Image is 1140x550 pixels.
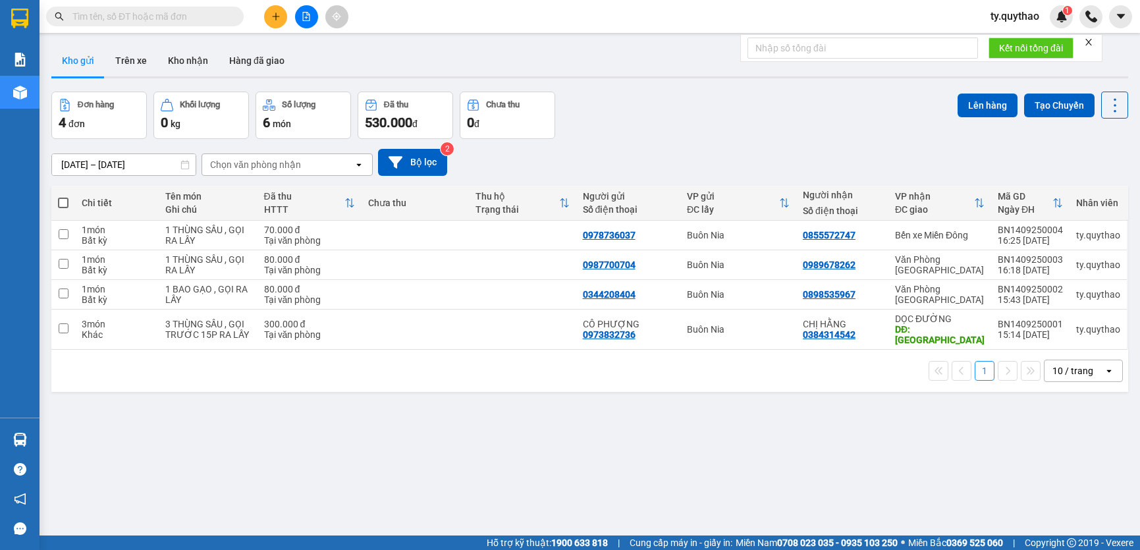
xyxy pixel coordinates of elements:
button: caret-down [1109,5,1132,28]
span: 530.000 [365,115,412,130]
span: kg [171,119,180,129]
div: 10 / trang [1052,364,1093,377]
img: phone-icon [1085,11,1097,22]
img: solution-icon [13,53,27,67]
div: BN1409250002 [998,284,1063,294]
span: aim [332,12,341,21]
div: Buôn Nia [687,324,790,335]
div: 15:43 [DATE] [998,294,1063,305]
div: Đã thu [264,191,344,202]
span: đơn [68,119,85,129]
span: copyright [1067,538,1076,547]
span: 4 [59,115,66,130]
span: món [273,119,291,129]
span: Hỗ trợ kỹ thuật: [487,536,608,550]
div: Trạng thái [475,204,559,215]
div: 80.000 đ [264,254,355,265]
span: Cung cấp máy in - giấy in: [630,536,732,550]
div: 1 THÙNG SẦU , GỌI RA LẤY [165,254,251,275]
div: Người nhận [803,190,882,200]
button: Kho gửi [51,45,105,76]
button: Lên hàng [958,94,1018,117]
span: ⚪️ [901,540,905,545]
div: 1 BAO GẠO , GỌI RA LẤY [165,284,251,305]
span: Miền Nam [736,536,898,550]
div: Ghi chú [165,204,251,215]
span: | [1013,536,1015,550]
div: 0989678262 [803,260,855,270]
div: Bến xe Miền Đông [895,230,985,240]
input: Select a date range. [52,154,196,175]
div: Số lượng [282,100,315,109]
div: Tên món [165,191,251,202]
div: Tại văn phòng [264,265,355,275]
span: plus [271,12,281,21]
div: Văn Phòng [GEOGRAPHIC_DATA] [895,284,985,305]
span: caret-down [1115,11,1127,22]
div: Đơn hàng [78,100,114,109]
span: đ [412,119,418,129]
div: Khác [82,329,152,340]
span: 0 [467,115,474,130]
div: 0384314542 [803,329,855,340]
button: Kết nối tổng đài [989,38,1073,59]
span: 1 [1065,6,1070,15]
div: Chưa thu [486,100,520,109]
div: ty.quythao [1076,260,1120,270]
div: Tại văn phòng [264,235,355,246]
button: Khối lượng0kg [153,92,249,139]
span: ty.quythao [980,8,1050,24]
button: Hàng đã giao [219,45,295,76]
div: 0987700704 [583,260,636,270]
button: Bộ lọc [378,149,447,176]
div: 1 món [82,225,152,235]
div: Bất kỳ [82,235,152,246]
img: warehouse-icon [13,86,27,99]
div: Số điện thoại [583,204,674,215]
div: Tại văn phòng [264,294,355,305]
div: CHỊ HẰNG [803,319,882,329]
span: notification [14,493,26,505]
span: message [14,522,26,535]
div: 0978736037 [583,230,636,240]
div: VP nhận [895,191,974,202]
button: Số lượng6món [256,92,351,139]
sup: 1 [1063,6,1072,15]
svg: open [354,159,364,170]
button: Đơn hàng4đơn [51,92,147,139]
span: 6 [263,115,270,130]
div: 0973832736 [583,329,636,340]
svg: open [1104,366,1114,376]
div: ĐC lấy [687,204,779,215]
span: | [618,536,620,550]
strong: 0708 023 035 - 0935 103 250 [777,537,898,548]
button: aim [325,5,348,28]
div: CÔ PHƯỢNG [583,319,674,329]
div: Buôn Nia [687,230,790,240]
img: logo-vxr [11,9,28,28]
div: 80.000 đ [264,284,355,294]
div: 3 món [82,319,152,329]
div: Số điện thoại [803,206,882,216]
button: Tạo Chuyến [1024,94,1095,117]
div: Văn Phòng [GEOGRAPHIC_DATA] [895,254,985,275]
div: BN1409250003 [998,254,1063,265]
strong: 1900 633 818 [551,537,608,548]
div: 1 THÙNG SẦU , GỌI RA LẤY [165,225,251,246]
div: DỌC ĐƯỜNG [895,314,985,324]
th: Toggle SortBy [258,186,362,221]
div: 0344208404 [583,289,636,300]
span: file-add [302,12,311,21]
div: Buôn Nia [687,289,790,300]
div: Nhân viên [1076,198,1120,208]
div: 70.000 đ [264,225,355,235]
div: VP gửi [687,191,779,202]
button: 1 [975,361,994,381]
div: Thu hộ [475,191,559,202]
button: Kho nhận [157,45,219,76]
div: Ngày ĐH [998,204,1052,215]
div: Chưa thu [368,198,462,208]
div: 15:14 [DATE] [998,329,1063,340]
span: đ [474,119,479,129]
div: 1 món [82,284,152,294]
